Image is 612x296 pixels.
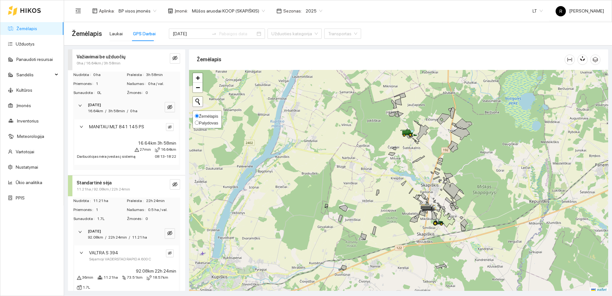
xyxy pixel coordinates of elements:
[165,102,175,112] button: eye-invisible
[110,30,123,37] div: Laukai
[148,81,180,87] span: 0 ha / val.
[108,235,127,240] span: 22h 24min
[193,97,203,106] button: Initiate a new search
[565,55,575,65] button: column-width
[77,54,125,59] strong: Važiavimai be užduočių
[72,29,102,39] span: Žemėlapis
[283,7,302,14] span: Sezonas :
[145,90,180,96] span: 0
[105,109,106,113] span: /
[16,68,53,81] span: Sandėlis
[17,134,44,139] a: Meteorologija
[99,7,115,14] span: Aplinka :
[168,251,172,256] span: eye-invisible
[16,180,42,185] a: Ūkio analitika
[89,249,118,256] span: VALTRA.S 394
[140,147,151,153] span: 27min
[96,81,126,87] span: 1
[78,230,82,234] span: right
[306,6,322,16] span: 2025
[175,7,188,14] span: Įmonė :
[73,81,96,87] span: Priemonės
[79,251,83,255] span: right
[83,284,90,291] span: 1.7L
[565,57,575,62] span: column-width
[127,81,148,87] span: Našumas
[219,30,255,37] input: Pabaigos data
[77,180,112,185] strong: Standartinė sėja
[77,186,130,192] span: 11.21ha / 92.08km / 22h 24min
[138,140,176,147] span: 16.64km 3h 58min
[130,109,137,113] span: 0 ha
[16,88,32,93] a: Kultūros
[93,198,126,204] span: 11.21 ha
[196,74,200,82] span: +
[135,148,139,152] span: warning
[74,119,179,138] div: MANITAU MLT 841 145 PSeye-invisible
[16,165,38,170] a: Nustatymai
[173,30,209,37] input: Pradžios data
[195,121,199,125] input: Palydovas
[196,83,200,91] span: −
[73,224,180,244] div: [DATE]92.08km/22h 24min/11.21 haeye-invisible
[93,72,126,78] span: 0 ha
[136,267,176,275] span: 92.08km 22h 24min
[127,90,145,96] span: Žmonės
[92,8,97,13] span: layout
[146,72,180,78] span: 3h 58min
[73,72,93,78] span: Nudirbta
[277,8,282,13] span: calendar
[97,90,126,96] span: 0L
[88,235,103,240] span: 92.08km
[122,275,126,280] span: node-index
[193,73,203,83] a: Zoom in
[559,6,562,16] span: R
[129,235,130,240] span: /
[68,175,185,196] div: Standartinė sėja11.21ha / 92.08km / 22h 24mineye-invisible
[195,114,199,118] input: Žemėlapis
[168,125,172,130] span: eye-invisible
[16,41,35,47] a: Užduotys
[108,109,125,113] span: 3h 58min
[148,207,180,213] span: 0.5 ha / val.
[73,98,180,118] div: [DATE]16.64km/3h 58min/0 haeye-invisible
[16,149,34,154] a: Vartotojai
[172,55,178,62] span: eye-invisible
[16,103,31,108] a: Įmonės
[127,72,146,78] span: Praleista
[17,118,39,123] a: Inventorius
[73,216,97,222] span: Sunaudota
[72,4,85,17] button: menu-fold
[89,256,151,262] span: Sėjamoji VADERSTAD RAPID A 600 C
[192,6,265,16] span: Mūšos aruodai KOOP (SKAPIŠKIS)
[133,30,156,37] div: GPS Darbai
[77,60,120,66] span: 0ha / 16.64km / 3h 58min
[172,182,178,188] span: eye-invisible
[88,229,101,233] strong: [DATE]
[103,275,118,281] span: 11.21ha
[132,235,147,240] span: 11.21 ha
[77,154,136,159] span: Darbuotojas nėra įvestas į sistemą
[211,31,217,36] span: swap-right
[166,123,174,131] button: eye-invisible
[73,198,93,204] span: Nudirbta
[166,249,174,257] button: eye-invisible
[97,216,126,222] span: 1.7L
[167,231,172,237] span: eye-invisible
[127,216,145,222] span: Žmonės
[73,90,97,96] span: Sunaudota
[199,114,218,119] span: Žemėlapis
[88,103,101,107] strong: [DATE]
[153,275,168,281] span: 18.57km
[170,179,180,190] button: eye-invisible
[155,154,176,159] span: 08:13 - 18:22
[193,83,203,92] a: Zoom out
[16,26,37,31] a: Žemėlapis
[105,235,106,240] span: /
[77,275,81,280] span: warning
[197,50,565,69] div: Žemėlapis
[556,8,604,13] span: [PERSON_NAME]
[119,6,156,16] span: BP visos įmonės
[78,104,82,107] span: right
[82,275,93,281] span: 36min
